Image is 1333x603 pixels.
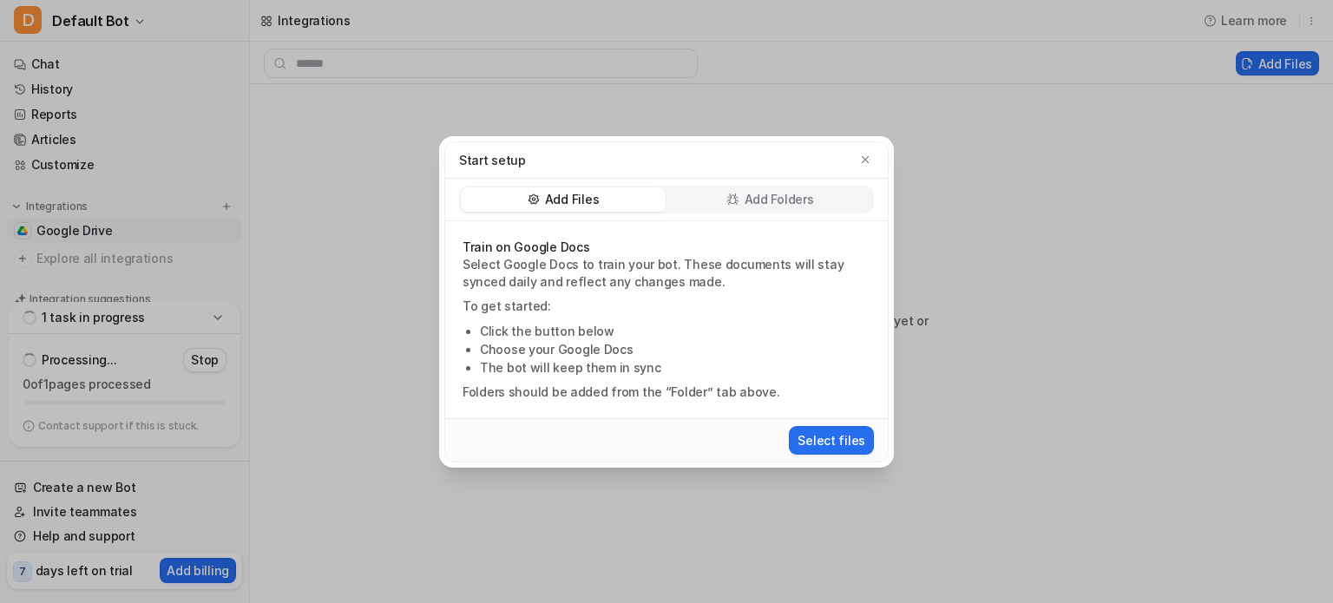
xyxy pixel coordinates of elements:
[545,191,599,208] p: Add Files
[745,191,814,208] p: Add Folders
[463,383,870,401] p: Folders should be added from the “Folder” tab above.
[789,426,874,455] button: Select files
[480,340,870,358] li: Choose your Google Docs
[480,358,870,377] li: The bot will keep them in sync
[459,151,526,169] p: Start setup
[463,256,870,291] p: Select Google Docs to train your bot. These documents will stay synced daily and reflect any chan...
[463,298,870,315] p: To get started:
[480,322,870,340] li: Click the button below
[463,239,870,256] p: Train on Google Docs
